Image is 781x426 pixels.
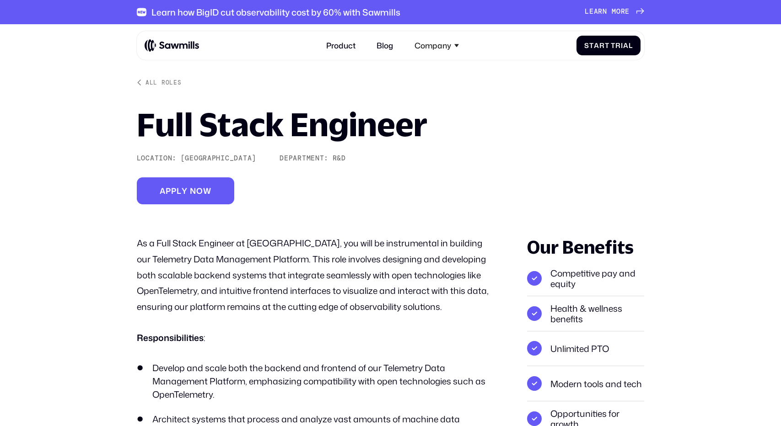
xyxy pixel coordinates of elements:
span: w [203,186,211,195]
p: As a Full Stack Engineer at [GEOGRAPHIC_DATA], you will be instrumental in building our Telemetry... [137,235,496,314]
div: Company [415,41,451,50]
span: p [166,186,171,195]
span: a [594,41,599,49]
span: r [598,8,603,16]
li: Unlimited PTO [527,331,644,367]
a: StartTrial [576,36,640,56]
li: Competitive pay and equity [527,261,644,296]
p: : [137,330,496,346]
span: o [196,186,203,195]
span: e [625,8,630,16]
span: L [585,8,589,16]
a: Applynow [137,177,234,204]
span: r [615,41,621,49]
a: Product [320,35,361,56]
li: Develop and scale both the backend and frontend of our Telemetry Data Management Platform, emphas... [137,362,496,401]
span: S [584,41,589,49]
span: r [621,8,625,16]
span: p [171,186,177,195]
div: Our Benefits [527,235,644,259]
span: t [605,41,609,49]
div: Company [409,35,465,56]
a: Blog [371,35,399,56]
div: Location: [137,154,177,163]
span: n [603,8,607,16]
span: m [612,8,616,16]
span: n [190,186,196,195]
h1: Full Stack Engineer [137,108,427,140]
span: a [594,8,598,16]
a: Learnmore [585,8,644,16]
li: Modern tools and tech [527,366,644,401]
span: l [177,186,182,195]
span: r [599,41,605,49]
a: All roles [137,79,182,86]
div: [GEOGRAPHIC_DATA] [181,154,256,163]
div: Department: [280,154,329,163]
span: a [623,41,629,49]
span: A [160,186,166,195]
span: e [589,8,594,16]
span: o [616,8,621,16]
div: Learn how BigID cut observability cost by 60% with Sawmills [151,7,400,17]
strong: Responsibilities [137,331,204,344]
span: T [611,41,615,49]
div: All roles [145,79,181,86]
div: R&D [333,154,346,163]
span: i [621,41,623,49]
span: l [629,41,633,49]
span: t [589,41,594,49]
span: y [182,186,188,195]
li: Health & wellness benefits [527,296,644,331]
